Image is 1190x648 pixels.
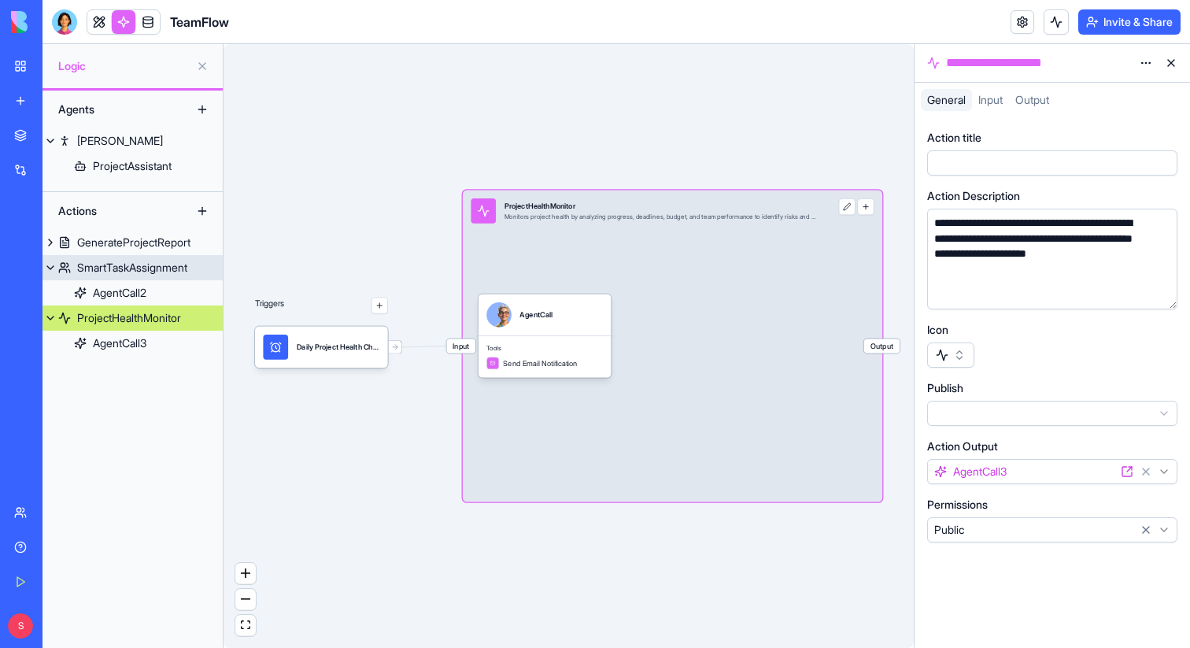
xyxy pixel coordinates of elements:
span: Send Email Notification [503,358,577,368]
div: Agents [50,97,176,122]
div: Daily Project Health CheckTrigger [297,342,380,352]
a: ProjectHealthMonitor [42,305,223,331]
label: Action Description [927,188,1020,204]
span: S [8,613,33,639]
div: FAQ [23,405,292,435]
button: Messages [105,491,209,554]
div: Daily Project Health CheckTrigger [255,326,388,368]
div: Send us a message [32,226,263,243]
a: [PERSON_NAME] [42,128,223,154]
span: TeamFlow [170,13,229,31]
img: Profile image for Shelly [154,25,186,57]
button: fit view [235,615,256,636]
div: Tickets [32,323,264,339]
div: Profile image for Michal [214,25,246,57]
button: Search for help [23,368,292,399]
label: Permissions [927,497,988,513]
p: How can we help? [31,165,283,192]
div: ProjectAssistant [93,158,172,174]
span: Logic [58,58,190,74]
img: logo [31,30,50,55]
p: Hi [PERSON_NAME] 👋 [31,112,283,165]
span: Search for help [32,376,128,392]
label: Publish [927,380,963,396]
a: AgentCall2 [42,280,223,305]
label: Icon [927,322,948,338]
div: SmartTaskAssignment [77,260,187,276]
div: Triggers [255,264,388,368]
span: Input [446,339,475,353]
span: Help [249,531,275,542]
div: AgentCall3 [93,335,146,351]
div: ProjectHealthMonitor [504,201,816,211]
div: AgentCallToolsSend Email Notification [479,294,612,378]
div: InputProjectHealthMonitorMonitors project health by analyzing progress, deadlines, budget, and te... [463,191,882,502]
a: ProjectAssistant [42,154,223,179]
a: AgentCall3 [42,331,223,356]
span: Output [1015,93,1049,106]
div: Tickets [23,317,292,346]
div: Profile image for Tal [184,25,216,57]
span: Tools [486,345,603,354]
div: GenerateProjectReport [77,235,190,250]
div: Monitors project health by analyzing progress, deadlines, budget, and team performance to identif... [504,213,816,222]
div: Actions [50,198,176,224]
span: Output [864,339,900,353]
g: Edge from 68a603e1875cbf851ae03b75 to 68a603db3e99e2279abfad07 [390,346,460,347]
span: Input [978,93,1003,106]
p: Triggers [255,297,285,313]
div: AgentCall2 [93,285,146,301]
div: We typically reply in under 20 minutes [32,243,263,259]
div: ProjectHealthMonitor [77,310,181,326]
button: zoom in [235,563,256,584]
span: Messages [131,531,185,542]
button: Help [210,491,315,554]
div: [PERSON_NAME] [77,133,163,149]
label: Action Output [927,439,998,454]
a: SmartTaskAssignment [42,255,223,280]
div: Send us a messageWe typically reply in under 20 minutes [16,213,299,272]
span: Home [35,531,70,542]
div: Close [271,25,299,54]
button: zoom out [235,589,256,610]
span: General [927,93,966,106]
div: FAQ [32,412,264,428]
div: AgentCall [519,309,552,320]
img: logo [11,11,109,33]
a: GenerateProjectReport [42,230,223,255]
label: Action title [927,130,981,146]
div: Create a ticket [32,294,283,310]
button: Invite & Share [1078,9,1181,35]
